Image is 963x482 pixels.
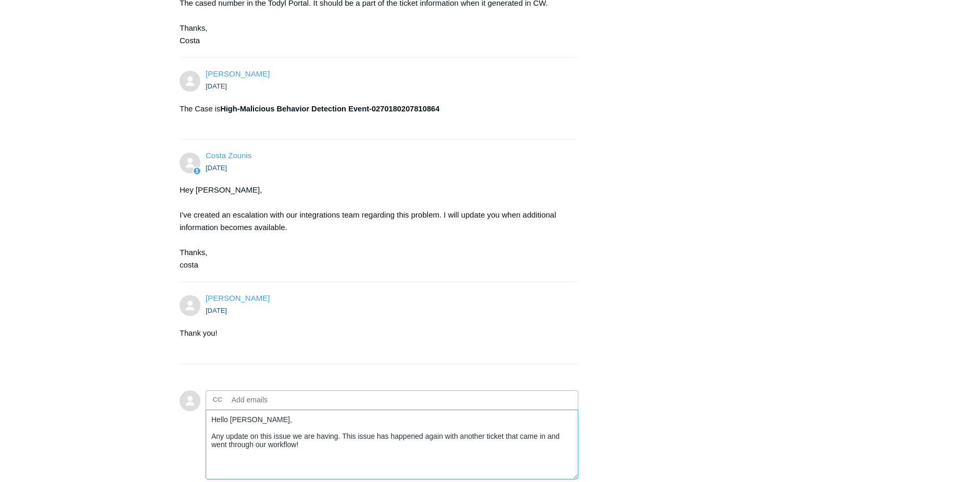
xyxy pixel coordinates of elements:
[206,294,270,302] span: Joshua Mitchell
[206,82,227,90] time: 09/02/2025, 08:31
[180,105,439,113] span: The Case is
[213,392,223,408] label: CC
[206,164,227,172] time: 09/02/2025, 09:18
[227,392,339,408] input: Add emails
[206,294,270,302] a: [PERSON_NAME]
[206,151,251,160] a: Costa Zounis
[206,410,578,480] textarea: Add your reply
[180,329,218,337] span: Thank you!
[206,69,270,78] a: [PERSON_NAME]
[206,69,270,78] span: Joshua Mitchell
[206,307,227,314] time: 09/02/2025, 12:32
[180,184,568,271] div: Hey [PERSON_NAME], I've created an escalation with our integrations team regarding this problem. ...
[220,105,439,113] b: High-Malicious Behavior Detection Event-0270180207810864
